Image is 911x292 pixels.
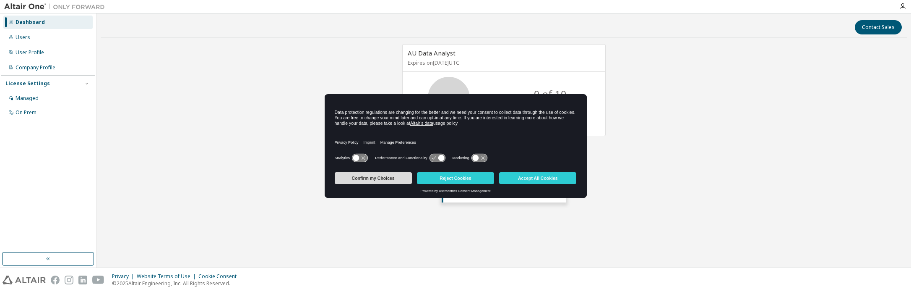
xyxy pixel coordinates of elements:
[5,80,50,87] div: License Settings
[855,20,902,34] button: Contact Sales
[92,276,104,284] img: youtube.svg
[16,34,30,41] div: Users
[16,19,45,26] div: Dashboard
[16,64,55,71] div: Company Profile
[408,59,598,66] p: Expires on [DATE] UTC
[16,49,44,56] div: User Profile
[534,87,567,101] p: 0 of 10
[137,273,198,280] div: Website Terms of Use
[112,280,242,287] p: © 2025 Altair Engineering, Inc. All Rights Reserved.
[51,276,60,284] img: facebook.svg
[408,49,455,57] span: AU Data Analyst
[112,273,137,280] div: Privacy
[4,3,109,11] img: Altair One
[65,276,73,284] img: instagram.svg
[78,276,87,284] img: linkedin.svg
[16,109,36,116] div: On Prem
[16,95,39,102] div: Managed
[3,276,46,284] img: altair_logo.svg
[198,273,242,280] div: Cookie Consent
